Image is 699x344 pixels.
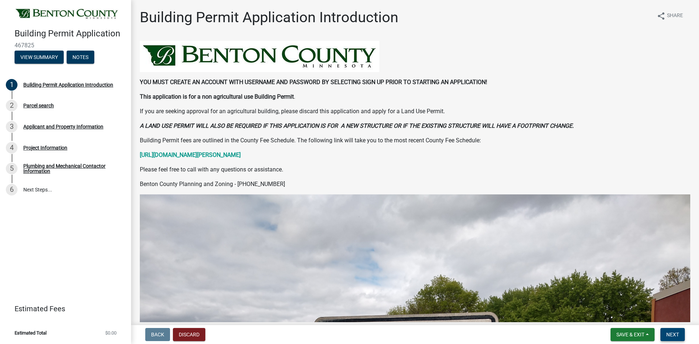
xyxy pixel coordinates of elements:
[666,332,679,337] span: Next
[140,41,379,72] img: BENTON_HEADER_184150ff-1924-48f9-adeb-d4c31246c7fa.jpeg
[140,93,294,100] strong: This application is for a non agricultural use Building Permit
[140,92,690,101] p: .
[23,82,113,87] div: Building Permit Application Introduction
[6,100,17,111] div: 2
[173,328,205,341] button: Discard
[15,55,64,60] wm-modal-confirm: Summary
[667,12,683,20] span: Share
[140,107,690,116] p: If you are seeking approval for an agricultural building, please discard this application and app...
[140,9,398,26] h1: Building Permit Application Introduction
[140,151,241,158] a: [URL][DOMAIN_NAME][PERSON_NAME]
[151,332,164,337] span: Back
[145,328,170,341] button: Back
[15,51,64,64] button: View Summary
[657,12,666,20] i: share
[23,124,103,129] div: Applicant and Property Information
[67,55,94,60] wm-modal-confirm: Notes
[140,79,487,86] strong: YOU MUST CREATE AN ACCOUNT WITH USERNAME AND PASSWORD BY SELECTING SIGN UP PRIOR TO STARTING AN A...
[6,79,17,91] div: 1
[15,8,119,21] img: Benton County, Minnesota
[660,328,685,341] button: Next
[140,136,690,145] p: Building Permit fees are outlined in the County Fee Schedule. The following link will take you to...
[140,165,690,174] p: Please feel free to call with any questions or assistance.
[6,184,17,195] div: 6
[15,42,116,49] span: 467825
[23,145,67,150] div: Project Information
[23,163,119,174] div: Plumbing and Mechanical Contactor Information
[140,122,574,129] strong: A LAND USE PERMIT WILL ALSO BE REQUIRED IF THIS APPLICATION IS FOR A NEW STRUCTURE OR IF THE EXIS...
[651,9,689,23] button: shareShare
[105,331,116,335] span: $0.00
[6,163,17,174] div: 5
[6,142,17,154] div: 4
[616,332,644,337] span: Save & Exit
[6,121,17,133] div: 3
[6,301,119,316] a: Estimated Fees
[15,331,47,335] span: Estimated Total
[611,328,655,341] button: Save & Exit
[23,103,54,108] div: Parcel search
[67,51,94,64] button: Notes
[15,28,125,39] h4: Building Permit Application
[140,180,690,189] p: Benton County Planning and Zoning - [PHONE_NUMBER]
